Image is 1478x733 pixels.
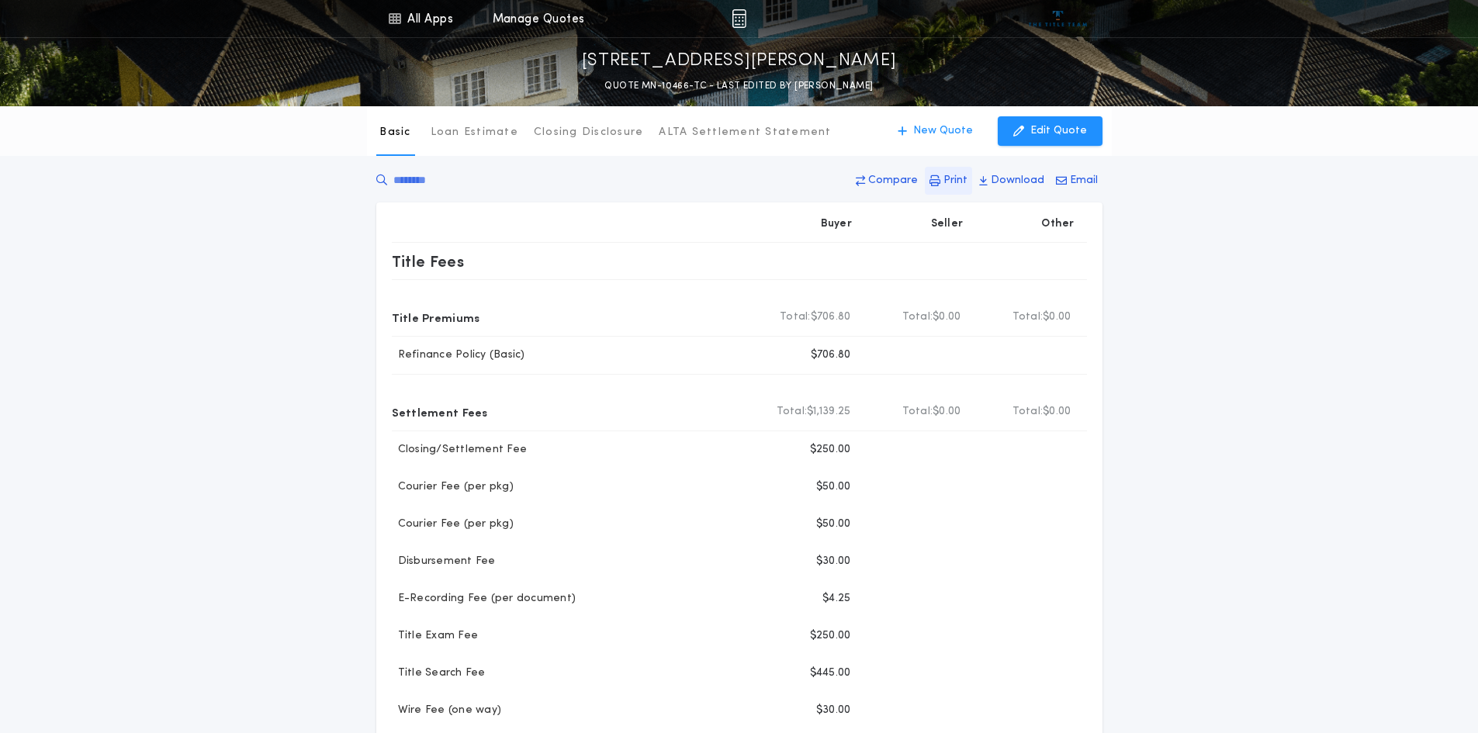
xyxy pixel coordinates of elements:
[1029,11,1087,26] img: vs-icon
[974,167,1049,195] button: Download
[810,442,851,458] p: $250.00
[1043,309,1071,325] span: $0.00
[902,404,933,420] b: Total:
[851,167,922,195] button: Compare
[933,404,961,420] span: $0.00
[998,116,1102,146] button: Edit Quote
[604,78,873,94] p: QUOTE MN-10466-TC - LAST EDITED BY [PERSON_NAME]
[868,173,918,188] p: Compare
[1041,216,1074,232] p: Other
[392,517,514,532] p: Courier Fee (per pkg)
[392,399,488,424] p: Settlement Fees
[392,554,496,569] p: Disbursement Fee
[1012,309,1044,325] b: Total:
[392,703,502,718] p: Wire Fee (one way)
[816,517,851,532] p: $50.00
[811,309,851,325] span: $706.80
[379,125,410,140] p: Basic
[913,123,973,139] p: New Quote
[943,173,967,188] p: Print
[392,305,480,330] p: Title Premiums
[392,479,514,495] p: Courier Fee (per pkg)
[882,116,988,146] button: New Quote
[933,309,961,325] span: $0.00
[902,309,933,325] b: Total:
[1012,404,1044,420] b: Total:
[807,404,850,420] span: $1,139.25
[816,554,851,569] p: $30.00
[1070,173,1098,188] p: Email
[991,173,1044,188] p: Download
[810,666,851,681] p: $445.00
[582,49,897,74] p: [STREET_ADDRESS][PERSON_NAME]
[392,442,528,458] p: Closing/Settlement Fee
[810,628,851,644] p: $250.00
[931,216,964,232] p: Seller
[816,479,851,495] p: $50.00
[392,249,465,274] p: Title Fees
[659,125,831,140] p: ALTA Settlement Statement
[925,167,972,195] button: Print
[392,591,576,607] p: E-Recording Fee (per document)
[816,703,851,718] p: $30.00
[1051,167,1102,195] button: Email
[732,9,746,28] img: img
[1043,404,1071,420] span: $0.00
[811,347,851,363] p: $706.80
[821,216,852,232] p: Buyer
[392,347,525,363] p: Refinance Policy (Basic)
[777,404,808,420] b: Total:
[822,591,850,607] p: $4.25
[1030,123,1087,139] p: Edit Quote
[392,628,479,644] p: Title Exam Fee
[392,666,486,681] p: Title Search Fee
[780,309,811,325] b: Total:
[534,125,644,140] p: Closing Disclosure
[431,125,518,140] p: Loan Estimate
